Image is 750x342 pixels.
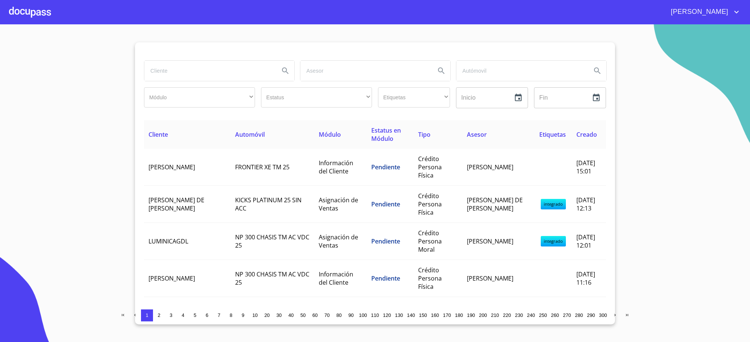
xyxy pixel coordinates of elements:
button: 1 [141,309,153,321]
button: Search [588,62,606,80]
button: Search [432,62,450,80]
span: 300 [599,312,607,318]
button: 80 [333,309,345,321]
button: 280 [573,309,585,321]
button: 60 [309,309,321,321]
span: Crédito Persona Física [418,303,442,328]
span: 170 [443,312,451,318]
button: 5 [189,309,201,321]
button: 90 [345,309,357,321]
span: 140 [407,312,415,318]
span: [PERSON_NAME] [148,274,195,282]
button: 150 [417,309,429,321]
span: Pendiente [371,237,400,245]
span: [PERSON_NAME] [467,163,513,171]
span: 3 [169,312,172,318]
span: 70 [324,312,330,318]
input: search [300,61,429,81]
span: Asignación de Ventas [319,233,358,249]
span: [PERSON_NAME] DE [PERSON_NAME] [467,196,523,212]
span: 10 [252,312,258,318]
button: 300 [597,309,609,321]
span: KICKS PLATINUM 25 SIN ACC [235,196,301,212]
button: 260 [549,309,561,321]
div: ​ [261,87,372,108]
span: Asignación de Ventas [319,196,358,212]
span: [DATE] 15:01 [576,159,595,175]
button: 270 [561,309,573,321]
span: [PERSON_NAME] DE [PERSON_NAME] [148,196,204,212]
span: Estatus en Módulo [371,126,401,143]
button: 190 [465,309,477,321]
span: Información del Cliente [319,270,353,287]
span: [DATE] 12:01 [576,233,595,249]
button: 50 [297,309,309,321]
span: 7 [217,312,220,318]
span: 210 [491,312,499,318]
span: 2 [157,312,160,318]
button: account of current user [665,6,741,18]
span: Tipo [418,130,430,139]
span: integrado [541,236,566,246]
span: Etiquetas [539,130,566,139]
span: 230 [515,312,523,318]
span: 110 [371,312,379,318]
button: 8 [225,309,237,321]
span: FRONTIER XE TM 25 [235,163,289,171]
span: 40 [288,312,294,318]
span: 190 [467,312,475,318]
button: 30 [273,309,285,321]
span: Crédito Persona Física [418,155,442,179]
button: 230 [513,309,525,321]
span: 160 [431,312,439,318]
button: 130 [393,309,405,321]
span: NP 300 CHASIS TM AC VDC 25 [235,270,309,287]
span: 200 [479,312,487,318]
span: Crédito Persona Física [418,192,442,217]
button: 160 [429,309,441,321]
span: Crédito Persona Moral [418,229,442,254]
div: ​ [378,87,450,108]
button: 3 [165,309,177,321]
span: Pendiente [371,274,400,282]
span: Asesor [467,130,487,139]
span: 8 [229,312,232,318]
span: [PERSON_NAME] [148,163,195,171]
button: 100 [357,309,369,321]
div: ​ [144,87,255,108]
span: Crédito Persona Física [418,266,442,291]
button: Search [276,62,294,80]
button: 170 [441,309,453,321]
span: [DATE] 11:16 [576,270,595,287]
span: 270 [563,312,571,318]
span: Creado [576,130,597,139]
button: 240 [525,309,537,321]
span: 50 [300,312,306,318]
button: 10 [249,309,261,321]
button: 4 [177,309,189,321]
span: 80 [336,312,342,318]
button: 70 [321,309,333,321]
span: [DATE] 12:13 [576,196,595,212]
span: Pendiente [371,200,400,208]
button: 290 [585,309,597,321]
span: NP 300 CHASIS TM AC VDC 25 [235,233,309,249]
span: 260 [551,312,559,318]
button: 9 [237,309,249,321]
button: 6 [201,309,213,321]
span: 20 [264,312,270,318]
span: 90 [348,312,354,318]
span: 220 [503,312,511,318]
span: 30 [276,312,282,318]
button: 40 [285,309,297,321]
button: 250 [537,309,549,321]
span: Cliente [148,130,168,139]
button: 20 [261,309,273,321]
button: 210 [489,309,501,321]
span: [PERSON_NAME] [467,237,513,245]
span: 290 [587,312,595,318]
span: integrado [541,199,566,209]
button: 2 [153,309,165,321]
span: 130 [395,312,403,318]
span: [PERSON_NAME] [467,274,513,282]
